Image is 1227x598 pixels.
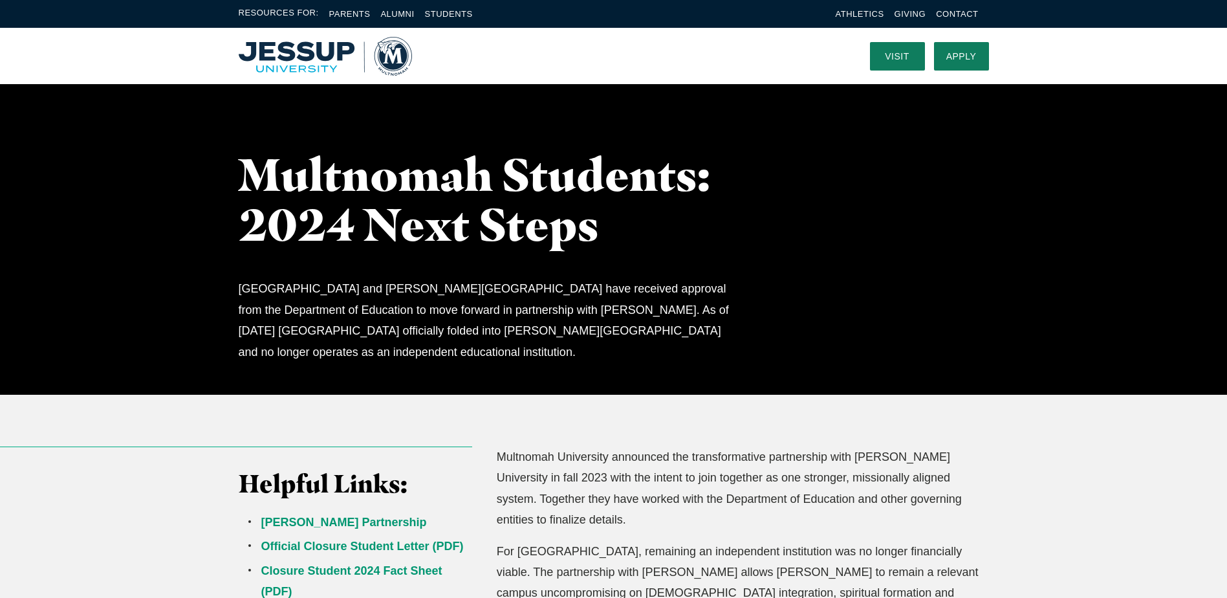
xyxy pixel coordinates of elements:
[870,42,925,71] a: Visit
[239,469,473,499] h3: Helpful Links:
[261,516,427,529] a: [PERSON_NAME] Partnership
[239,278,739,362] p: [GEOGRAPHIC_DATA] and [PERSON_NAME][GEOGRAPHIC_DATA] have received approval from the Department o...
[239,37,412,76] a: Home
[239,149,763,249] h1: Multnomah Students: 2024 Next Steps
[261,540,464,553] a: Official Closure Student Letter (PDF)
[239,6,319,21] span: Resources For:
[934,42,989,71] a: Apply
[836,9,884,19] a: Athletics
[936,9,978,19] a: Contact
[261,564,442,598] a: Closure Student 2024 Fact Sheet (PDF)
[895,9,926,19] a: Giving
[239,37,412,76] img: Multnomah University Logo
[425,9,473,19] a: Students
[380,9,414,19] a: Alumni
[329,9,371,19] a: Parents
[497,447,989,531] p: Multnomah University announced the transformative partnership with [PERSON_NAME] University in fa...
